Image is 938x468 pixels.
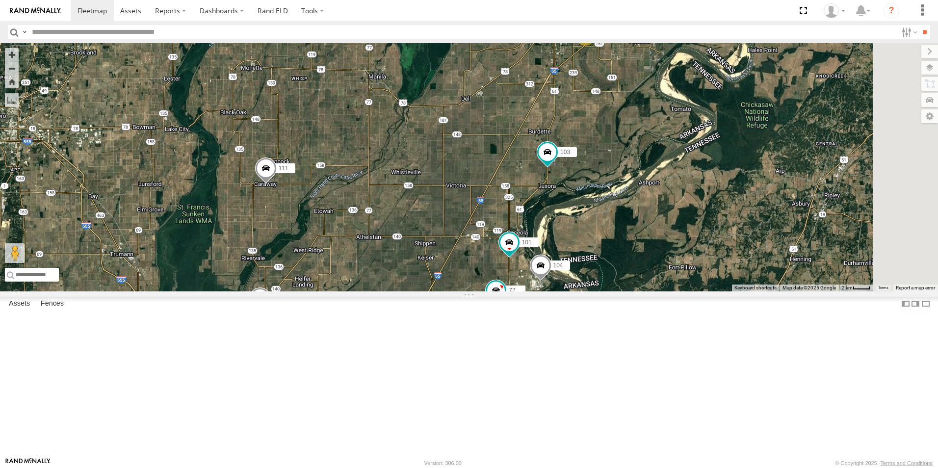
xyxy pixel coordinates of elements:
button: Zoom out [5,61,19,75]
button: Keyboard shortcuts [734,285,777,291]
button: Zoom Home [5,75,19,88]
span: Map data ©2025 Google [782,285,836,290]
label: Assets [4,297,35,311]
label: Hide Summary Table [921,297,931,311]
button: Drag Pegman onto the map to open Street View [5,243,25,263]
label: Map Settings [921,109,938,123]
label: Fences [36,297,69,311]
a: Report a map error [896,285,935,290]
button: Zoom in [5,48,19,61]
i: ? [884,3,899,19]
span: 101 [522,239,532,246]
label: Search Query [21,25,28,39]
label: Measure [5,93,19,107]
label: Search Filter Options [898,25,919,39]
div: Craig King [820,3,849,18]
span: 111 [279,165,288,172]
button: Map Scale: 2 km per 32 pixels [839,285,873,291]
a: Visit our Website [5,458,51,468]
a: Terms and Conditions [881,460,933,466]
span: 77 [509,287,515,294]
label: Dock Summary Table to the Left [901,297,911,311]
span: 103 [560,149,570,156]
span: 2 km [842,285,853,290]
div: © Copyright 2025 - [835,460,933,466]
span: 104 [553,262,563,269]
div: Version: 306.00 [424,460,462,466]
img: rand-logo.svg [10,7,61,14]
a: Terms (opens in new tab) [878,286,888,290]
label: Dock Summary Table to the Right [911,297,920,311]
